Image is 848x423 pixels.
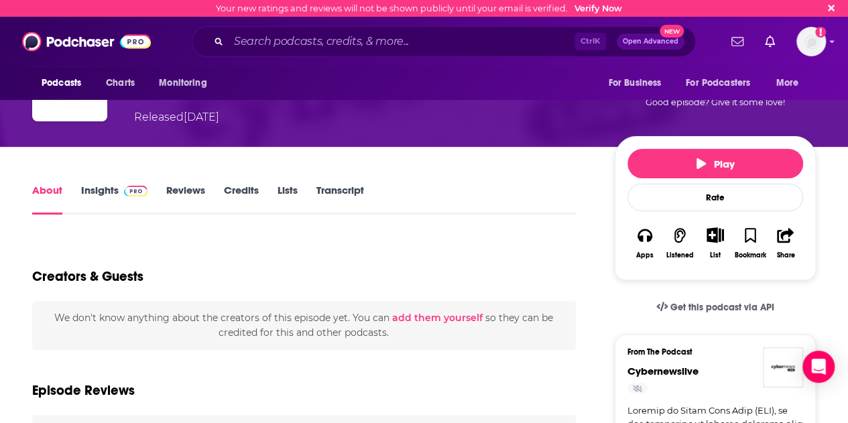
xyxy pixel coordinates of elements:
a: Charts [97,70,143,96]
div: Listened [666,251,694,259]
a: Show notifications dropdown [726,30,749,53]
a: Credits [224,184,259,215]
span: Good episode? Give it some love! [646,97,785,107]
svg: Email not verified [815,27,826,38]
div: Bookmark [735,251,766,259]
div: Open Intercom Messenger [802,351,835,383]
span: Charts [106,74,135,93]
button: Listened [662,219,697,267]
h2: Creators & Guests [32,268,143,285]
h3: Episode Reviews [32,382,135,399]
button: Open AdvancedNew [617,34,684,50]
button: open menu [149,70,224,96]
div: List [710,251,721,259]
a: About [32,184,62,215]
button: Show profile menu [796,27,826,56]
div: Show More ButtonList [698,219,733,267]
button: Show More Button [701,227,729,242]
span: Logged in as Alexish212 [796,27,826,56]
span: We don't know anything about the creators of this episode yet . You can so they can be credited f... [54,312,553,339]
a: Show notifications dropdown [760,30,780,53]
button: Bookmark [733,219,768,267]
h3: From The Podcast [627,347,792,357]
span: For Podcasters [686,74,750,93]
div: Search podcasts, credits, & more... [192,26,696,57]
input: Search podcasts, credits, & more... [229,31,574,52]
a: Cybernewslive [627,365,699,377]
div: Share [776,251,794,259]
button: add them yourself [392,312,483,323]
a: Transcript [316,184,364,215]
span: Monitoring [159,74,206,93]
a: Verify Now [574,3,622,13]
div: Rate [627,184,803,211]
span: Play [696,158,735,170]
span: Open Advanced [623,38,678,45]
span: New [660,25,684,38]
div: Released [DATE] [134,109,219,125]
img: Podchaser - Follow, Share and Rate Podcasts [22,29,151,54]
img: User Profile [796,27,826,56]
div: Your new ratings and reviews will not be shown publicly until your email is verified. [216,3,622,13]
button: open menu [767,70,816,96]
img: Podchaser Pro [124,186,147,196]
button: open menu [677,70,770,96]
button: open menu [32,70,99,96]
button: Apps [627,219,662,267]
a: InsightsPodchaser Pro [81,184,147,215]
button: open menu [599,70,678,96]
span: Ctrl K [574,33,606,50]
span: Podcasts [42,74,81,93]
button: Play [627,149,803,178]
button: Share [768,219,803,267]
a: Lists [278,184,298,215]
a: Reviews [166,184,205,215]
img: Cybernewslive [763,347,803,387]
span: More [776,74,799,93]
span: For Business [608,74,661,93]
span: Get this podcast via API [670,302,774,313]
a: Get this podcast via API [646,291,785,324]
div: Apps [636,251,654,259]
